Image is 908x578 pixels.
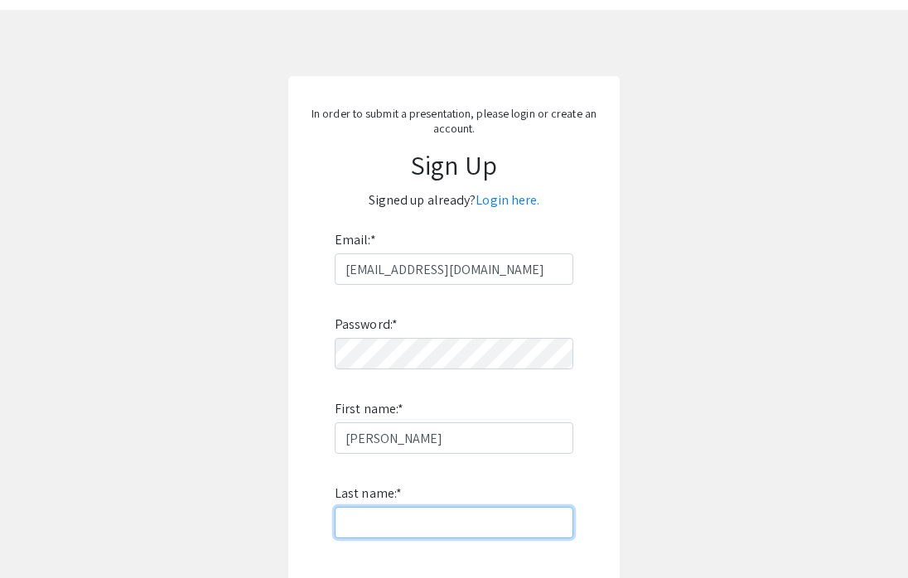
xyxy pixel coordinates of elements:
[305,106,603,136] p: In order to submit a presentation, please login or create an account.
[335,480,402,507] label: Last name:
[305,149,603,181] h1: Sign Up
[305,187,603,214] p: Signed up already?
[12,503,70,566] iframe: Chat
[335,311,398,338] label: Password:
[335,227,376,253] label: Email:
[476,191,539,209] a: Login here.
[335,396,403,422] label: First name:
